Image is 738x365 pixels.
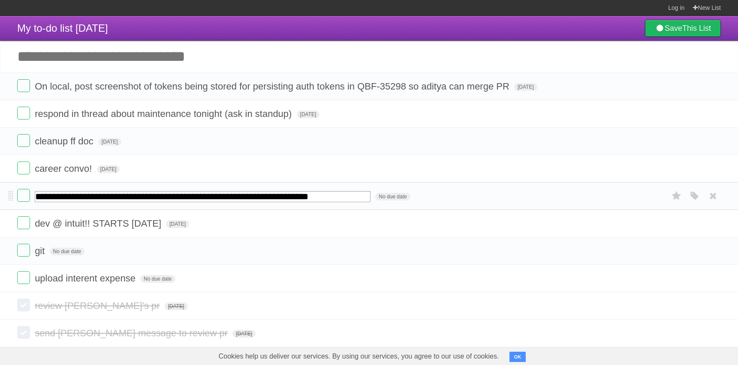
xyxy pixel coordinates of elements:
label: Star task [669,189,685,203]
label: Done [17,271,30,284]
button: OK [509,352,526,362]
span: upload interent expense [35,273,138,284]
span: [DATE] [166,220,189,228]
label: Done [17,107,30,120]
span: review [PERSON_NAME]'s pr [35,300,162,311]
span: [DATE] [165,302,188,310]
label: Done [17,134,30,147]
label: Done [17,189,30,202]
label: Done [17,299,30,311]
b: This List [682,24,711,33]
span: On local, post screenshot of tokens being stored for persisting auth tokens in QBF-35298 so adity... [35,81,512,92]
span: Cookies help us deliver our services. By using our services, you agree to our use of cookies. [210,348,508,365]
span: cleanup ff doc [35,136,96,147]
span: [DATE] [97,165,120,173]
span: No due date [375,193,410,200]
label: Done [17,244,30,257]
span: respond in thread about maintenance tonight (ask in standup) [35,108,294,119]
span: My to-do list [DATE] [17,22,108,34]
span: [DATE] [232,330,256,338]
span: No due date [50,248,84,255]
span: send [PERSON_NAME] message to review pr [35,328,230,338]
span: git [35,245,47,256]
span: dev @ intuit!! STARTS [DATE] [35,218,163,229]
label: Done [17,216,30,229]
label: Done [17,162,30,174]
span: [DATE] [297,111,320,118]
label: Done [17,79,30,92]
span: [DATE] [514,83,537,91]
span: [DATE] [98,138,121,146]
span: career convo! [35,163,94,174]
span: No due date [140,275,175,283]
label: Done [17,326,30,339]
a: SaveThis List [645,20,721,37]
